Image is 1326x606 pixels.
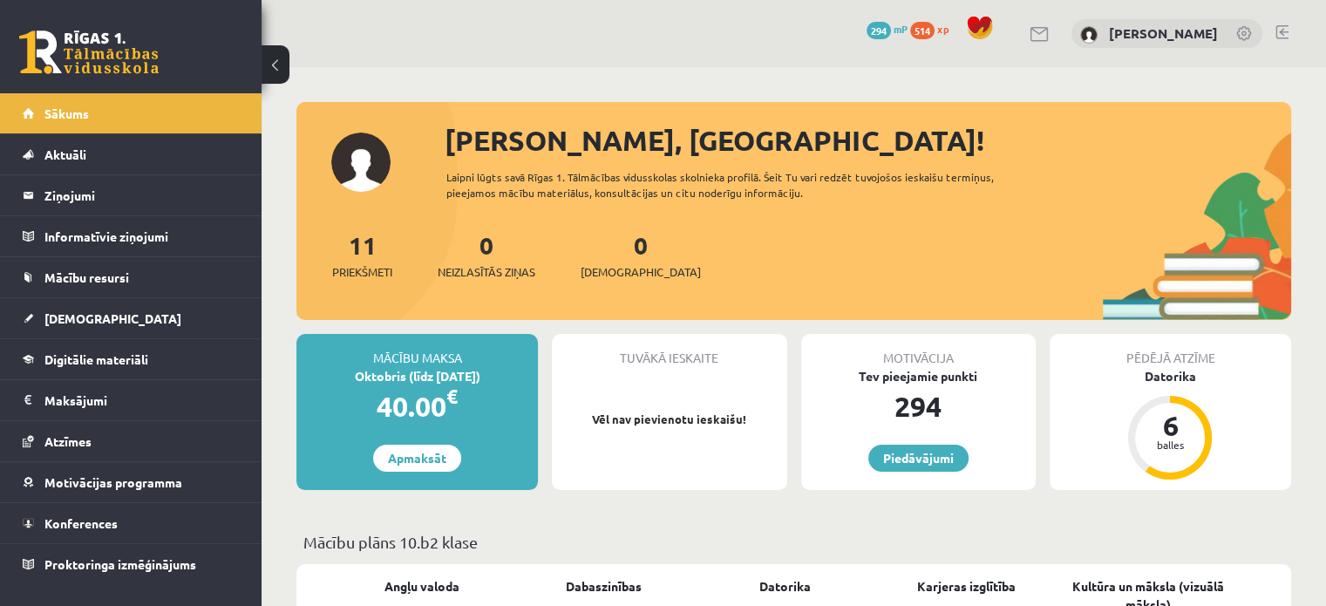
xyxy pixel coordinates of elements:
legend: Maksājumi [44,380,240,420]
a: Apmaksāt [373,445,461,472]
a: Karjeras izglītība [917,577,1016,596]
a: Ziņojumi [23,175,240,215]
div: Pēdējā atzīme [1050,334,1291,367]
a: 11Priekšmeti [332,229,392,281]
div: 40.00 [296,385,538,427]
span: Neizlasītās ziņas [438,263,535,281]
div: Tuvākā ieskaite [552,334,786,367]
a: [DEMOGRAPHIC_DATA] [23,298,240,338]
div: Datorika [1050,367,1291,385]
a: Mācību resursi [23,257,240,297]
span: Mācību resursi [44,269,129,285]
span: Konferences [44,515,118,531]
span: mP [894,22,908,36]
span: xp [937,22,949,36]
a: 294 mP [867,22,908,36]
p: Mācību plāns 10.b2 klase [303,530,1284,554]
a: Dabaszinības [566,577,642,596]
span: Priekšmeti [332,263,392,281]
a: [PERSON_NAME] [1109,24,1218,42]
span: Digitālie materiāli [44,351,148,367]
div: Tev pieejamie punkti [801,367,1036,385]
span: Atzīmes [44,433,92,449]
a: Motivācijas programma [23,462,240,502]
div: Motivācija [801,334,1036,367]
a: Angļu valoda [384,577,459,596]
a: Atzīmes [23,421,240,461]
a: Sākums [23,93,240,133]
a: 0[DEMOGRAPHIC_DATA] [581,229,701,281]
div: Oktobris (līdz [DATE]) [296,367,538,385]
div: [PERSON_NAME], [GEOGRAPHIC_DATA]! [445,119,1291,161]
div: balles [1144,439,1196,450]
div: 294 [801,385,1036,427]
a: 0Neizlasītās ziņas [438,229,535,281]
span: 294 [867,22,891,39]
legend: Ziņojumi [44,175,240,215]
legend: Informatīvie ziņojumi [44,216,240,256]
a: 514 xp [910,22,957,36]
a: Informatīvie ziņojumi [23,216,240,256]
a: Datorika [759,577,811,596]
span: Motivācijas programma [44,474,182,490]
span: 514 [910,22,935,39]
span: [DEMOGRAPHIC_DATA] [44,310,181,326]
div: 6 [1144,412,1196,439]
span: Proktoringa izmēģinājums [44,556,196,572]
a: Aktuāli [23,134,240,174]
a: Piedāvājumi [868,445,969,472]
a: Proktoringa izmēģinājums [23,544,240,584]
p: Vēl nav pievienotu ieskaišu! [561,411,778,428]
span: Aktuāli [44,146,86,162]
img: Aleksandrija Līduma [1080,26,1098,44]
a: Rīgas 1. Tālmācības vidusskola [19,31,159,74]
div: Mācību maksa [296,334,538,367]
a: Datorika 6 balles [1050,367,1291,482]
a: Maksājumi [23,380,240,420]
a: Konferences [23,503,240,543]
span: [DEMOGRAPHIC_DATA] [581,263,701,281]
span: Sākums [44,106,89,121]
span: € [446,384,458,409]
a: Digitālie materiāli [23,339,240,379]
div: Laipni lūgts savā Rīgas 1. Tālmācības vidusskolas skolnieka profilā. Šeit Tu vari redzēt tuvojošo... [446,169,1044,201]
